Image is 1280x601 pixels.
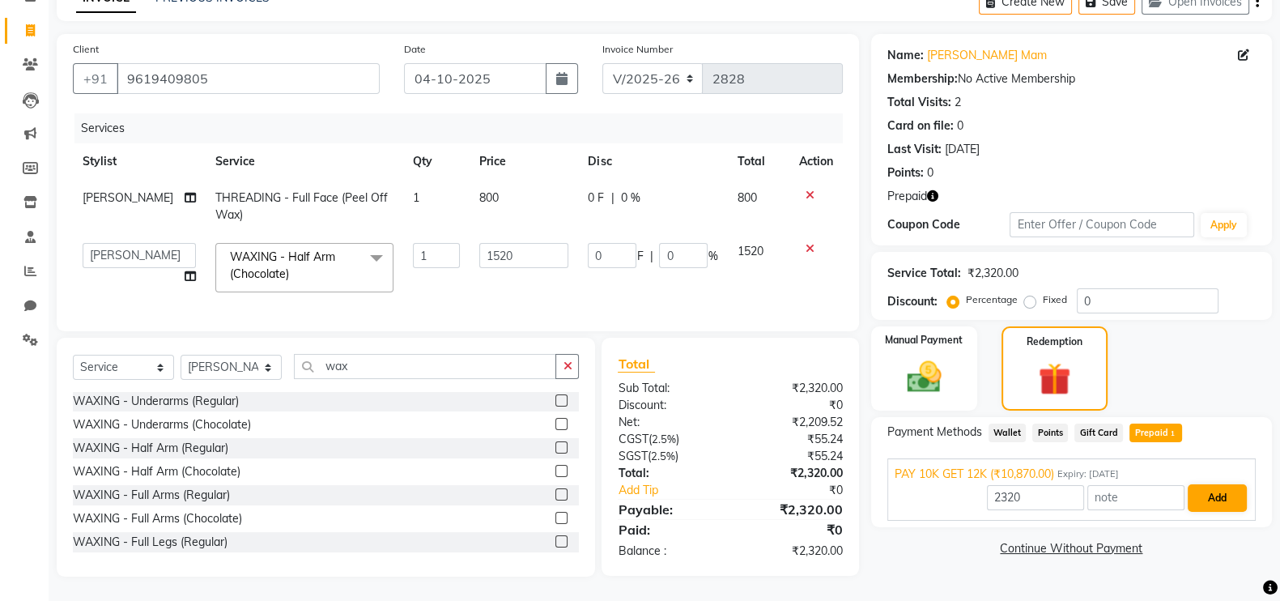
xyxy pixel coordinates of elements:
span: [PERSON_NAME] [83,190,173,205]
button: Add [1188,484,1247,512]
div: WAXING - Half Arm (Regular) [73,440,228,457]
th: Action [789,143,843,180]
div: No Active Membership [887,70,1256,87]
span: | [610,190,614,207]
div: 0 [957,117,963,134]
div: Service Total: [887,265,961,282]
input: Enter Offer / Coupon Code [1010,212,1194,237]
div: WAXING - Underarms (Chocolate) [73,416,251,433]
th: Service [206,143,403,180]
span: 800 [737,190,756,205]
span: 2.5% [651,433,675,445]
div: Total: [606,465,730,482]
div: ₹2,320.00 [730,465,855,482]
span: Payment Methods [887,424,982,441]
span: | [649,248,653,265]
label: Percentage [966,292,1018,307]
span: Gift Card [1074,424,1123,442]
button: +91 [73,63,118,94]
a: Continue Without Payment [874,540,1269,557]
div: WAXING - Full Arms (Chocolate) [73,510,242,527]
div: WAXING - Half Arm (Chocolate) [73,463,240,480]
div: Total Visits: [887,94,951,111]
div: ₹2,209.52 [730,414,855,431]
div: Net: [606,414,730,431]
span: WAXING - Half Arm (Chocolate) [230,249,335,281]
a: [PERSON_NAME] Mam [927,47,1047,64]
span: Points [1032,424,1068,442]
div: Payable: [606,500,730,519]
label: Client [73,42,99,57]
span: 0 F [588,190,604,207]
span: 0 % [620,190,640,207]
span: 1520 [737,244,763,258]
div: WAXING - Full Arms (Regular) [73,487,230,504]
div: Coupon Code [887,216,1010,233]
div: Paid: [606,520,730,539]
input: Amount [987,485,1084,510]
div: ( ) [606,448,730,465]
th: Qty [403,143,470,180]
span: CGST [618,432,648,446]
div: Card on file: [887,117,954,134]
div: ₹2,320.00 [730,543,855,560]
span: SGST [618,449,647,463]
a: x [289,266,296,281]
div: Services [74,113,855,143]
span: F [636,248,643,265]
div: WAXING - Underarms (Regular) [73,393,239,410]
div: ₹55.24 [730,448,855,465]
span: 1 [413,190,419,205]
span: Prepaid [887,188,927,205]
div: WAXING - Full Legs (Regular) [73,534,228,551]
input: Search or Scan [294,354,556,379]
span: THREADING - Full Face (Peel Off Wax) [215,190,388,222]
span: 2.5% [650,450,674,462]
th: Stylist [73,143,206,180]
label: Manual Payment [885,333,963,347]
div: Sub Total: [606,380,730,397]
div: ₹2,320.00 [730,500,855,519]
div: ₹0 [730,397,855,414]
div: ₹55.24 [730,431,855,448]
label: Invoice Number [602,42,673,57]
label: Redemption [1027,335,1082,349]
div: Discount: [606,397,730,414]
span: % [708,248,717,265]
input: note [1087,485,1184,510]
img: _cash.svg [896,357,951,397]
div: 2 [955,94,961,111]
span: Total [618,356,655,373]
div: Discount: [887,293,938,310]
th: Disc [578,143,727,180]
a: Add Tip [606,482,751,499]
div: ₹0 [730,520,855,539]
th: Total [727,143,789,180]
img: _gift.svg [1028,359,1081,399]
span: Wallet [989,424,1027,442]
div: Balance : [606,543,730,560]
div: Points: [887,164,924,181]
label: Fixed [1043,292,1067,307]
span: 800 [479,190,499,205]
span: PAY 10K GET 12K (₹10,870.00) [895,466,1054,483]
div: ₹0 [751,482,855,499]
span: 1 [1167,429,1176,439]
div: Name: [887,47,924,64]
span: Prepaid [1129,424,1182,442]
button: Apply [1201,213,1247,237]
div: ₹2,320.00 [967,265,1018,282]
th: Price [470,143,578,180]
span: Expiry: [DATE] [1057,467,1119,481]
label: Date [404,42,426,57]
input: Search by Name/Mobile/Email/Code [117,63,380,94]
div: Membership: [887,70,958,87]
div: Last Visit: [887,141,942,158]
div: [DATE] [945,141,980,158]
div: 0 [927,164,933,181]
div: ₹2,320.00 [730,380,855,397]
div: ( ) [606,431,730,448]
